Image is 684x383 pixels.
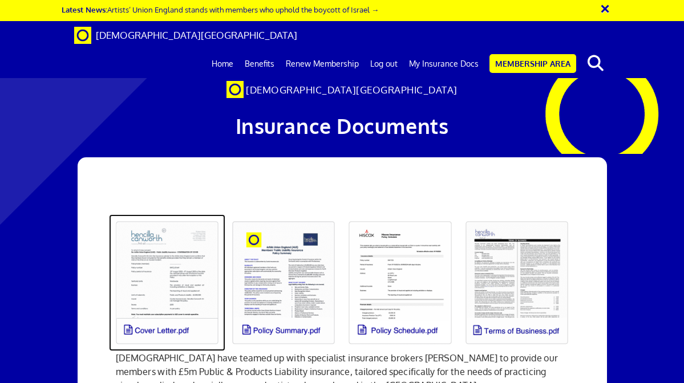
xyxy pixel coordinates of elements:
a: Benefits [239,50,280,78]
a: Renew Membership [280,50,365,78]
span: Insurance Documents [236,113,449,138]
a: Home [206,50,239,78]
a: Brand [DEMOGRAPHIC_DATA][GEOGRAPHIC_DATA] [66,21,306,50]
a: Membership Area [489,54,576,73]
button: search [578,51,613,75]
span: [DEMOGRAPHIC_DATA][GEOGRAPHIC_DATA] [96,29,297,41]
a: My Insurance Docs [403,50,484,78]
a: Latest News:Artists’ Union England stands with members who uphold the boycott of Israel → [62,5,379,14]
strong: Latest News: [62,5,107,14]
a: Log out [365,50,403,78]
span: [DEMOGRAPHIC_DATA][GEOGRAPHIC_DATA] [246,84,458,96]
